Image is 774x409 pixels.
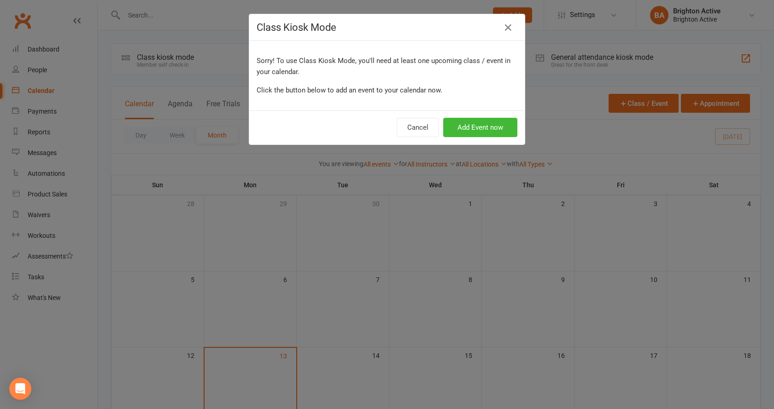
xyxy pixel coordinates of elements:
[257,22,517,33] h4: Class Kiosk Mode
[443,118,517,137] button: Add Event now
[257,57,510,76] span: Sorry! To use Class Kiosk Mode, you'll need at least one upcoming class / event in your calendar.
[9,378,31,400] div: Open Intercom Messenger
[257,86,442,94] span: Click the button below to add an event to your calendar now.
[397,118,439,137] button: Cancel
[501,20,516,35] button: Close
